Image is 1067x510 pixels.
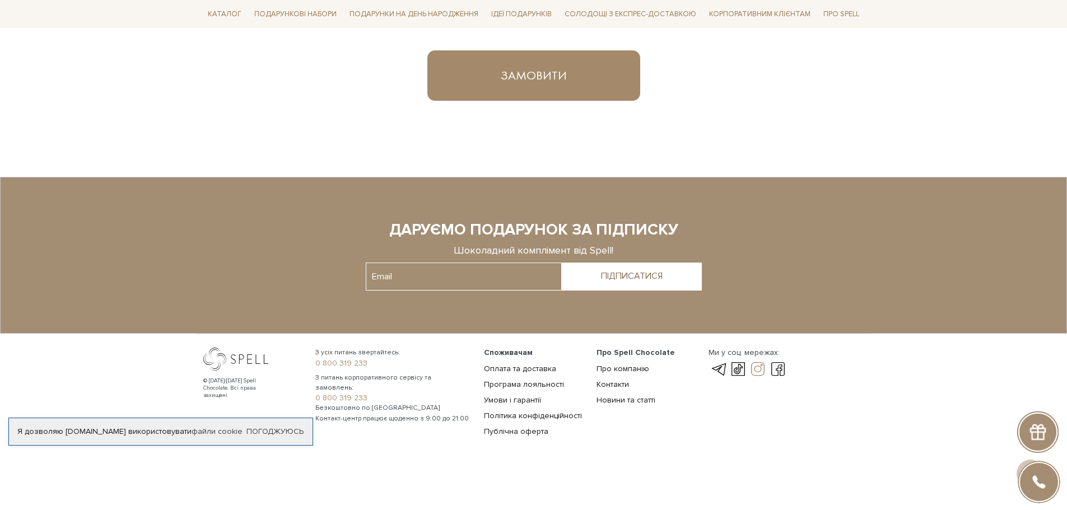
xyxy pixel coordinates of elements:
span: Безкоштовно по [GEOGRAPHIC_DATA] [315,403,470,413]
a: Замовити [427,50,640,101]
a: Про компанію [597,364,649,373]
a: Солодощі з експрес-доставкою [560,4,701,24]
div: © [DATE]-[DATE] Spell Chocolate. Всі права захищені [203,377,279,399]
a: 0 800 319 233 [315,393,470,403]
span: Каталог [203,6,246,23]
a: Корпоративним клієнтам [705,4,815,24]
a: telegram [709,363,728,376]
a: Умови і гарантії [484,395,541,405]
a: Програма лояльності [484,380,564,389]
span: Контакт-центр працює щоденно з 9:00 до 21:00 [315,414,470,424]
span: Подарунки на День народження [345,6,483,23]
span: З питань корпоративного сервісу та замовлень: [315,373,470,393]
span: Про Spell [819,6,864,23]
a: 0 800 319 233 [315,358,470,368]
span: Подарункові набори [250,6,341,23]
span: З усіх питань звертайтесь: [315,348,470,358]
a: Політика конфіденційності [484,411,582,420]
a: tik-tok [729,363,748,376]
div: Я дозволяю [DOMAIN_NAME] використовувати [9,427,313,437]
a: Погоджуюсь [246,427,304,437]
span: Про Spell Chocolate [597,348,675,357]
a: Оплата та доставка [484,364,556,373]
a: Новини та статті [597,395,655,405]
span: Ідеї подарунків [487,6,556,23]
a: Контакти [597,380,629,389]
a: файли cookie [192,427,243,436]
div: Ми у соц. мережах: [709,348,787,358]
span: Споживачам [484,348,533,357]
a: facebook [768,363,788,376]
a: instagram [748,363,767,376]
a: Публічна оферта [484,427,548,436]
